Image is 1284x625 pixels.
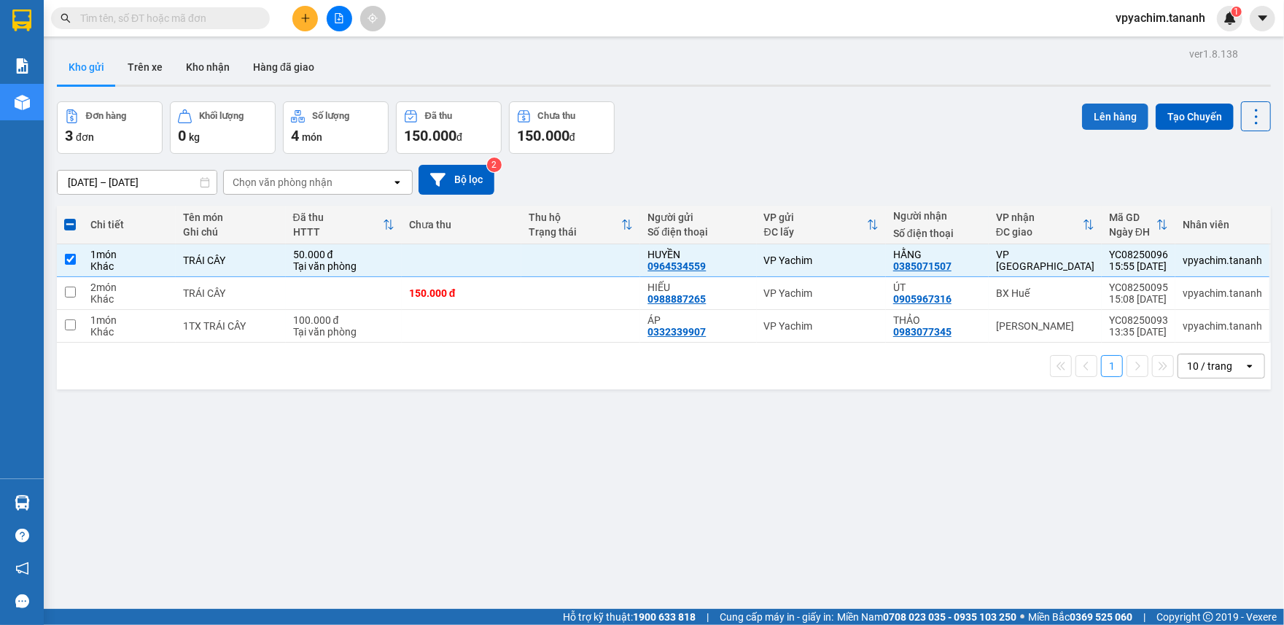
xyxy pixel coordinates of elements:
div: Khác [90,260,168,272]
input: Tìm tên, số ĐT hoặc mã đơn [80,10,252,26]
span: ⚪️ [1020,614,1024,620]
img: solution-icon [15,58,30,74]
button: Đơn hàng3đơn [57,101,163,154]
button: 1 [1101,355,1123,377]
div: HUYỀN [647,249,749,260]
span: kg [189,131,200,143]
button: file-add [327,6,352,31]
div: vpyachim.tananh [1183,320,1262,332]
div: 100.000 đ [293,314,394,326]
div: HIẾU [647,282,749,293]
span: file-add [334,13,344,23]
div: TRÁI CÂY [183,287,278,299]
div: ĐC lấy [764,226,867,238]
div: vpyachim.tananh [1183,287,1262,299]
span: 4 [291,127,299,144]
div: VP [GEOGRAPHIC_DATA] [996,249,1094,272]
button: Khối lượng0kg [170,101,276,154]
strong: 1900 633 818 [633,611,696,623]
img: warehouse-icon [15,95,30,110]
div: Khác [90,293,168,305]
button: Bộ lọc [419,165,494,195]
div: Đơn hàng [86,111,126,121]
span: search [61,13,71,23]
div: Trạng thái [529,226,622,238]
div: 150.000 đ [409,287,514,299]
sup: 2 [487,158,502,172]
button: plus [292,6,318,31]
div: YC08250095 [1109,282,1168,293]
div: Tại văn phòng [293,326,394,338]
div: Ghi chú [183,226,278,238]
div: 0905967316 [893,293,952,305]
img: icon-new-feature [1223,12,1237,25]
span: | [707,609,709,625]
div: HẰNG [893,249,981,260]
div: Đã thu [425,111,452,121]
th: Toggle SortBy [286,206,402,244]
div: ÚT [893,282,981,293]
button: Trên xe [116,50,174,85]
span: đơn [76,131,94,143]
span: notification [15,562,29,575]
span: 0 [178,127,186,144]
div: Mã GD [1109,211,1156,223]
input: Select a date range. [58,171,217,194]
th: Toggle SortBy [757,206,886,244]
button: Lên hàng [1082,104,1148,130]
div: Người nhận [893,210,981,222]
svg: open [392,176,403,188]
span: caret-down [1256,12,1269,25]
span: Hỗ trợ kỹ thuật: [563,609,696,625]
div: VP gửi [764,211,867,223]
div: VP Yachim [764,255,879,266]
div: 0964534559 [647,260,706,272]
div: Số điện thoại [647,226,749,238]
span: vpyachim.tananh [1104,9,1217,27]
div: TRÁI CÂY [183,255,278,266]
span: Miền Nam [837,609,1016,625]
img: logo-vxr [12,9,31,31]
div: Người gửi [647,211,749,223]
span: copyright [1203,612,1213,622]
div: 1TX TRÁI CÂY [183,320,278,332]
div: ÁP [647,314,749,326]
div: 0983077345 [893,326,952,338]
div: 50.000 đ [293,249,394,260]
span: đ [456,131,462,143]
div: THẢO [893,314,981,326]
div: VP Yachim [764,320,879,332]
button: Hàng đã giao [241,50,326,85]
div: Ngày ĐH [1109,226,1156,238]
strong: 0369 525 060 [1070,611,1132,623]
sup: 1 [1232,7,1242,17]
div: VP nhận [996,211,1083,223]
th: Toggle SortBy [989,206,1102,244]
span: question-circle [15,529,29,543]
div: 1 món [90,314,168,326]
span: Cung cấp máy in - giấy in: [720,609,833,625]
div: 0385071507 [893,260,952,272]
button: aim [360,6,386,31]
div: 2 món [90,282,168,293]
button: Chưa thu150.000đ [509,101,615,154]
div: Số lượng [312,111,349,121]
button: Tạo Chuyến [1156,104,1234,130]
span: aim [367,13,378,23]
button: caret-down [1250,6,1275,31]
div: Tại văn phòng [293,260,394,272]
div: 15:08 [DATE] [1109,293,1168,305]
img: warehouse-icon [15,495,30,511]
th: Toggle SortBy [1102,206,1175,244]
div: Số điện thoại [893,228,981,239]
div: Chưa thu [538,111,576,121]
div: VP Yachim [764,287,879,299]
div: Đã thu [293,211,383,223]
div: 0332339907 [647,326,706,338]
span: 1 [1234,7,1239,17]
div: ĐC giao [996,226,1083,238]
div: [PERSON_NAME] [996,320,1094,332]
div: YC08250096 [1109,249,1168,260]
div: Chi tiết [90,219,168,230]
div: Khối lượng [199,111,244,121]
